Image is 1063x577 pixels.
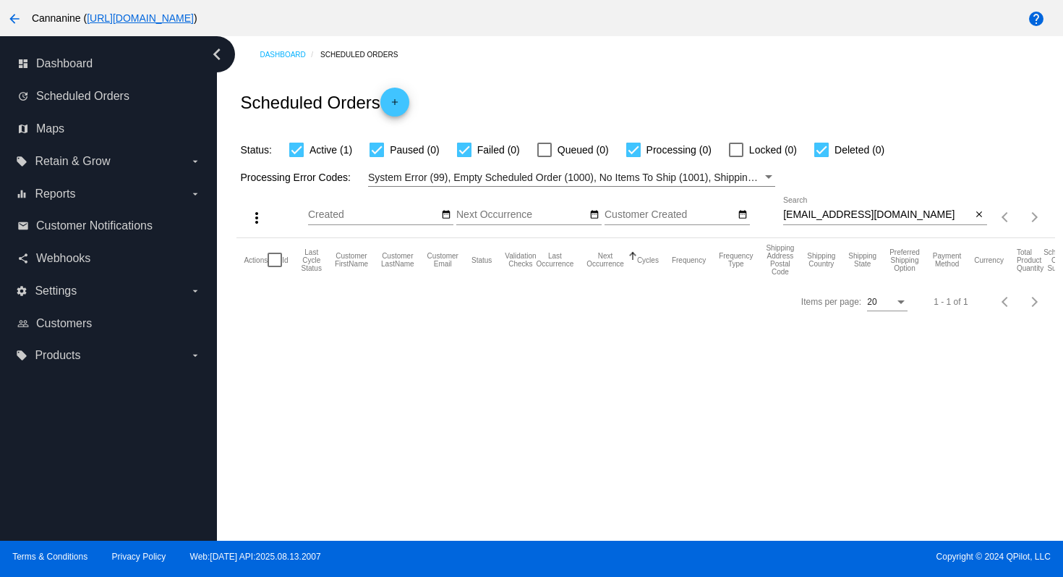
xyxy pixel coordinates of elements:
div: Items per page: [801,297,861,307]
button: Change sorting for CurrencyIso [974,256,1004,264]
mat-icon: help [1028,10,1045,28]
mat-header-cell: Total Product Quantity [1017,238,1043,282]
i: arrow_drop_down [189,188,201,200]
span: Customer Notifications [36,219,153,232]
i: people_outline [17,318,29,329]
span: Maps [36,122,64,135]
button: Change sorting for Cycles [637,256,659,264]
mat-icon: arrow_back [6,10,23,28]
span: Webhooks [36,252,90,265]
i: share [17,253,29,264]
mat-header-cell: Validation Checks [505,238,536,282]
i: equalizer [16,188,27,200]
a: Scheduled Orders [320,43,411,66]
mat-icon: date_range [738,209,748,221]
button: Clear [972,208,987,223]
span: 20 [867,297,876,307]
button: Change sorting for Status [471,256,492,264]
span: Status: [240,144,272,156]
input: Search [783,209,972,221]
a: Dashboard [260,43,320,66]
i: settings [16,285,27,297]
span: Settings [35,285,77,298]
span: Copyright © 2024 QPilot, LLC [544,552,1051,562]
mat-icon: date_range [441,209,451,221]
button: Change sorting for ShippingState [848,252,876,268]
i: map [17,123,29,135]
span: Paused (0) [390,141,439,159]
a: Terms & Conditions [12,552,87,562]
button: Next page [1020,203,1049,232]
button: Change sorting for CustomerLastName [381,252,414,268]
a: Privacy Policy [112,552,166,562]
mat-select: Filter by Processing Error Codes [368,169,775,187]
mat-icon: more_vert [248,209,265,227]
span: Dashboard [36,57,93,70]
mat-icon: add [386,97,404,114]
i: update [17,90,29,102]
a: email Customer Notifications [17,214,201,237]
span: Reports [35,188,75,201]
i: email [17,220,29,232]
input: Next Occurrence [456,209,586,221]
button: Change sorting for Id [282,256,288,264]
button: Previous page [991,203,1020,232]
span: Retain & Grow [35,155,110,168]
a: update Scheduled Orders [17,85,201,108]
span: Cannanine ( ) [32,12,197,24]
span: Scheduled Orders [36,90,129,103]
mat-select: Items per page: [867,298,908,308]
span: Locked (0) [749,141,797,159]
button: Change sorting for CustomerEmail [427,252,458,268]
a: [URL][DOMAIN_NAME] [87,12,194,24]
div: 1 - 1 of 1 [934,297,968,307]
i: dashboard [17,58,29,70]
button: Change sorting for PaymentMethod.Type [933,252,961,268]
button: Change sorting for FrequencyType [719,252,753,268]
a: share Webhooks [17,247,201,270]
mat-icon: close [974,209,984,221]
mat-header-cell: Actions [244,238,268,282]
button: Previous page [991,287,1020,316]
button: Next page [1020,287,1049,316]
span: Processing (0) [646,141,712,159]
i: arrow_drop_down [189,156,201,167]
button: Change sorting for LastOccurrenceUtc [537,252,574,268]
span: Customers [36,317,92,330]
button: Change sorting for CustomerFirstName [335,252,368,268]
a: people_outline Customers [17,312,201,335]
span: Deleted (0) [834,141,884,159]
a: Web:[DATE] API:2025.08.13.2007 [190,552,321,562]
i: local_offer [16,350,27,361]
input: Created [308,209,438,221]
button: Change sorting for NextOccurrenceUtc [586,252,624,268]
a: dashboard Dashboard [17,52,201,75]
span: Failed (0) [477,141,520,159]
button: Change sorting for ShippingPostcode [766,244,794,276]
span: Products [35,349,80,362]
span: Processing Error Codes: [240,172,351,183]
i: arrow_drop_down [189,285,201,297]
button: Change sorting for PreferredShippingOption [889,248,920,272]
i: arrow_drop_down [189,350,201,361]
span: Queued (0) [558,141,609,159]
input: Customer Created [605,209,735,221]
a: map Maps [17,117,201,140]
button: Change sorting for Frequency [672,256,706,264]
i: local_offer [16,156,27,167]
button: Change sorting for LastProcessingCycleId [302,248,322,272]
span: Active (1) [309,141,352,159]
h2: Scheduled Orders [240,88,409,117]
button: Change sorting for ShippingCountry [807,252,835,268]
mat-icon: date_range [589,209,599,221]
i: chevron_left [205,43,229,66]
